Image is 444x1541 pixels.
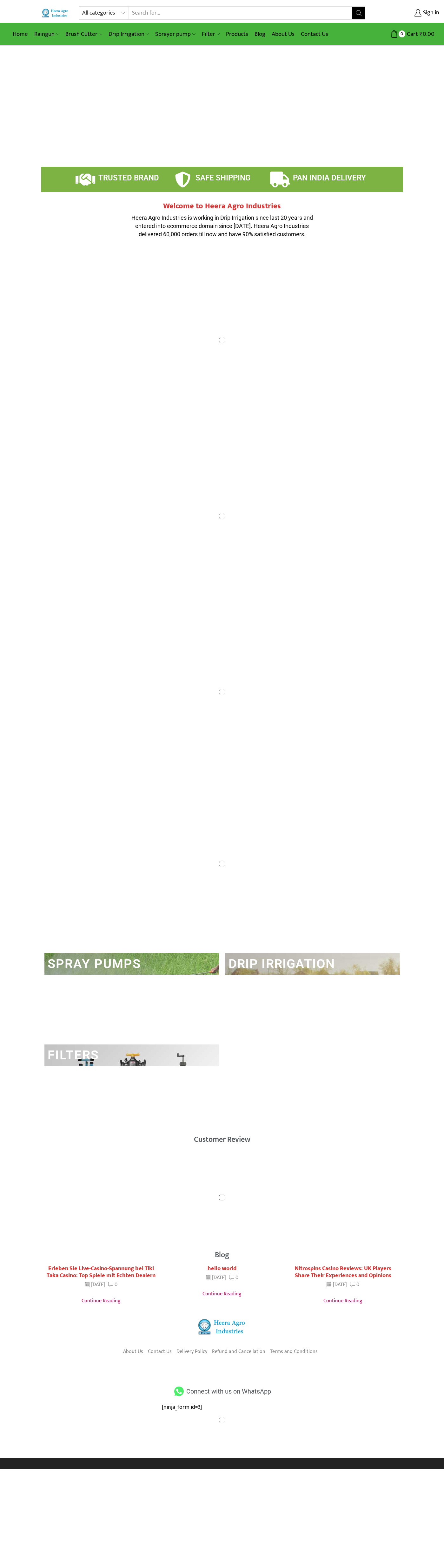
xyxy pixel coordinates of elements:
[356,1280,359,1289] span: 0
[108,1281,117,1288] a: 0
[372,28,434,40] a: 0 Cart ₹0.00
[352,7,365,19] button: Search button
[420,29,423,39] span: ₹
[293,173,366,182] span: PAN INDIA DELIVERY
[127,202,317,211] h2: Welcome to Heera Agro Industries
[62,27,105,42] a: Brush Cutter
[199,27,223,42] a: Filter
[420,29,434,39] bdi: 0.00
[48,956,141,971] a: SPRAY PUMPS
[98,173,159,182] span: TRUSTED BRAND
[268,27,298,42] a: About Us
[327,1281,347,1288] time: [DATE]
[105,27,152,42] a: Drip Irrigation
[198,1319,246,1335] img: heera-logo-84.png
[235,1273,238,1282] span: 0
[152,27,198,42] a: Sprayer pump
[323,1297,362,1305] span: Continue reading
[129,7,352,19] input: Search for...
[148,1346,172,1357] a: Contact Us
[251,27,268,42] a: Blog
[375,7,439,19] a: Sign in
[115,1280,117,1289] span: 0
[166,1287,278,1298] a: Continue reading
[44,1136,400,1143] h2: Customer Review​
[287,1294,399,1305] a: Continue reading
[298,27,331,42] a: Contact Us
[127,214,317,238] p: Heera Agro Industries is working in Drip Irrigation since last 20 years and entered into ecommerc...
[10,27,31,42] a: Home
[195,173,250,182] span: SAFE SHIPPING
[44,1251,400,1259] h2: Blog
[229,956,335,971] a: DRIP IRRIGATION
[421,9,439,17] span: Sign in
[123,1346,143,1357] a: About Us
[212,1346,265,1357] a: Refund and Cancellation
[229,1274,238,1281] a: 0
[82,1297,121,1305] span: Continue reading
[45,1294,157,1305] a: Continue reading
[405,30,418,38] span: Cart
[185,1386,271,1397] span: Connect with us on WhatsApp
[48,1048,99,1063] a: FILTERS
[399,30,405,37] span: 0
[295,1264,391,1280] a: Nitrospins Casino Reviews: UK Players Share Their Experiences and Opinions
[206,1274,226,1281] time: [DATE]
[85,1281,105,1288] time: [DATE]
[47,1264,156,1280] a: Erleben Sie Live-Casino-Spannung bei Tiki Taka Casino: Top Spiele mit Echten Dealern
[31,27,62,42] a: Raingun
[202,1290,242,1298] span: Continue reading
[176,1346,207,1357] a: Delivery Policy
[350,1281,359,1288] a: 0
[223,27,251,42] a: Products
[208,1264,236,1273] a: hello world
[162,1403,282,1412] div: [ninja_form id=3]
[270,1346,318,1357] a: Terms and Conditions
